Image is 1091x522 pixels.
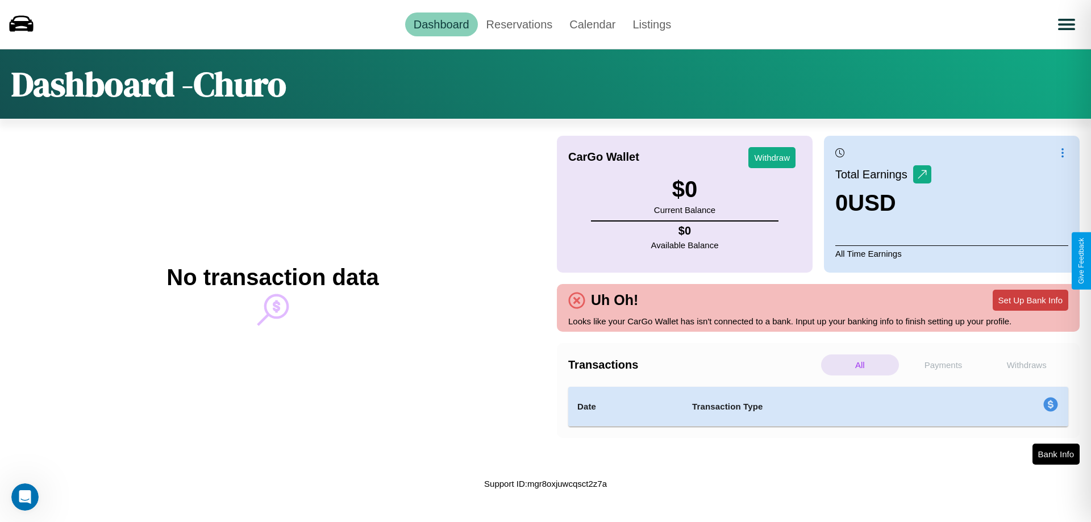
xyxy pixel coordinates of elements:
[905,354,982,375] p: Payments
[11,61,286,107] h1: Dashboard - Churo
[835,164,913,185] p: Total Earnings
[1077,238,1085,284] div: Give Feedback
[166,265,378,290] h2: No transaction data
[484,476,607,491] p: Support ID: mgr8oxjuwcqsct2z7a
[568,387,1068,427] table: simple table
[835,245,1068,261] p: All Time Earnings
[568,358,818,371] h4: Transactions
[561,12,624,36] a: Calendar
[654,177,715,202] h3: $ 0
[993,290,1068,311] button: Set Up Bank Info
[624,12,680,36] a: Listings
[654,202,715,218] p: Current Balance
[988,354,1065,375] p: Withdraws
[568,151,639,164] h4: CarGo Wallet
[1032,444,1080,465] button: Bank Info
[835,190,931,216] h3: 0 USD
[405,12,478,36] a: Dashboard
[11,483,39,511] iframe: Intercom live chat
[568,314,1068,329] p: Looks like your CarGo Wallet has isn't connected to a bank. Input up your banking info to finish ...
[577,400,674,414] h4: Date
[692,400,950,414] h4: Transaction Type
[821,354,899,375] p: All
[585,292,644,308] h4: Uh Oh!
[651,224,719,237] h4: $ 0
[478,12,561,36] a: Reservations
[748,147,796,168] button: Withdraw
[1051,9,1082,40] button: Open menu
[651,237,719,253] p: Available Balance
